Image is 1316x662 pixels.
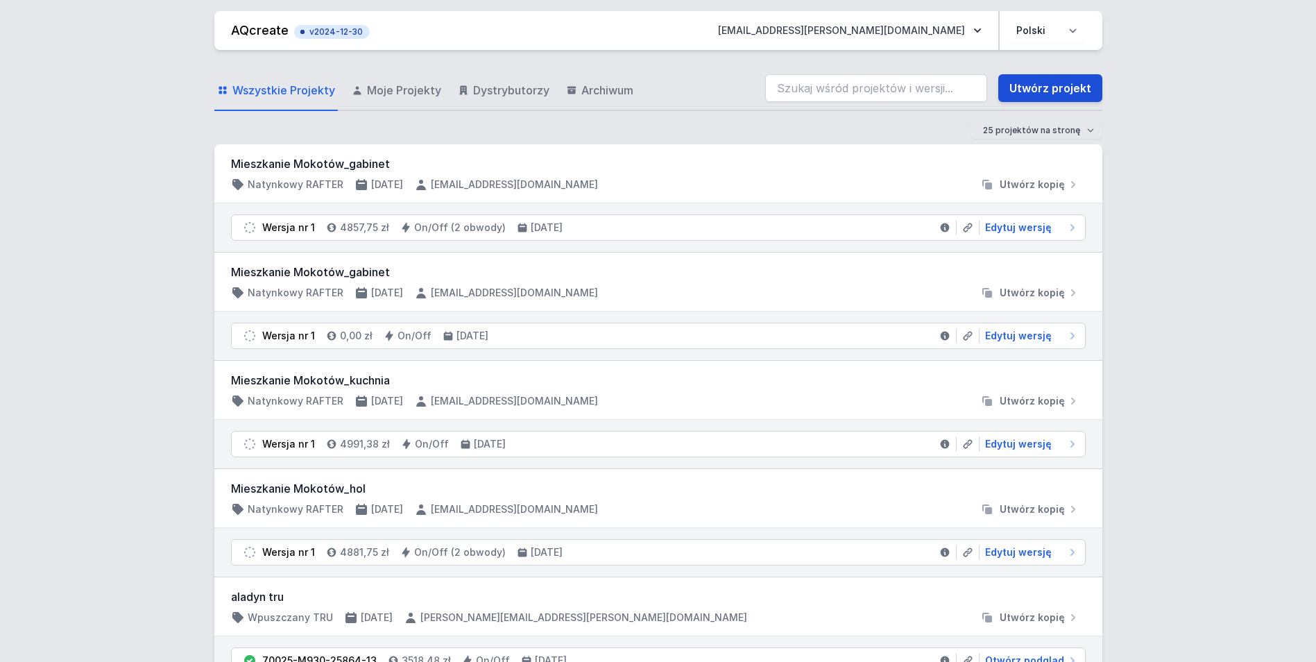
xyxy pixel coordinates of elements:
[248,394,343,408] h4: Natynkowy RAFTER
[214,71,338,111] a: Wszystkie Projekty
[262,221,315,235] div: Wersja nr 1
[975,178,1086,192] button: Utwórz kopię
[1008,18,1086,43] select: Wybierz język
[371,178,403,192] h4: [DATE]
[415,437,449,451] h4: On/Off
[707,18,993,43] button: [EMAIL_ADDRESS][PERSON_NAME][DOMAIN_NAME]
[248,502,343,516] h4: Natynkowy RAFTER
[1000,502,1065,516] span: Utwórz kopię
[340,545,389,559] h4: 4881,75 zł
[232,82,335,99] span: Wszystkie Projekty
[248,611,333,625] h4: Wpuszczany TRU
[248,178,343,192] h4: Natynkowy RAFTER
[340,221,389,235] h4: 4857,75 zł
[371,502,403,516] h4: [DATE]
[361,611,393,625] h4: [DATE]
[1000,286,1065,300] span: Utwórz kopię
[985,545,1052,559] span: Edytuj wersję
[262,545,315,559] div: Wersja nr 1
[980,437,1079,451] a: Edytuj wersję
[340,437,390,451] h4: 4991,38 zł
[243,221,257,235] img: draft.svg
[980,221,1079,235] a: Edytuj wersję
[431,178,598,192] h4: [EMAIL_ADDRESS][DOMAIN_NAME]
[301,26,363,37] span: v2024-12-30
[243,437,257,451] img: draft.svg
[980,329,1079,343] a: Edytuj wersję
[231,23,289,37] a: AQcreate
[340,329,373,343] h4: 0,00 zł
[414,545,506,559] h4: On/Off (2 obwody)
[531,221,563,235] h4: [DATE]
[431,286,598,300] h4: [EMAIL_ADDRESS][DOMAIN_NAME]
[371,394,403,408] h4: [DATE]
[531,545,563,559] h4: [DATE]
[985,437,1052,451] span: Edytuj wersję
[975,394,1086,408] button: Utwórz kopię
[367,82,441,99] span: Moje Projekty
[765,74,987,102] input: Szukaj wśród projektów i wersji...
[371,286,403,300] h4: [DATE]
[474,437,506,451] h4: [DATE]
[231,588,1086,605] h3: aladyn tru
[414,221,506,235] h4: On/Off (2 obwody)
[473,82,549,99] span: Dystrybutorzy
[975,286,1086,300] button: Utwórz kopię
[1000,394,1065,408] span: Utwórz kopię
[262,437,315,451] div: Wersja nr 1
[231,480,1086,497] h3: Mieszkanie Mokotów_hol
[349,71,444,111] a: Moje Projekty
[431,394,598,408] h4: [EMAIL_ADDRESS][DOMAIN_NAME]
[243,329,257,343] img: draft.svg
[420,611,747,625] h4: [PERSON_NAME][EMAIL_ADDRESS][PERSON_NAME][DOMAIN_NAME]
[563,71,636,111] a: Archiwum
[231,155,1086,172] h3: Mieszkanie Mokotów_gabinet
[581,82,633,99] span: Archiwum
[1000,178,1065,192] span: Utwórz kopię
[985,329,1052,343] span: Edytuj wersję
[455,71,552,111] a: Dystrybutorzy
[231,372,1086,389] h3: Mieszkanie Mokotów_kuchnia
[456,329,488,343] h4: [DATE]
[248,286,343,300] h4: Natynkowy RAFTER
[294,22,370,39] button: v2024-12-30
[985,221,1052,235] span: Edytuj wersję
[975,502,1086,516] button: Utwórz kopię
[1000,611,1065,625] span: Utwórz kopię
[980,545,1079,559] a: Edytuj wersję
[231,264,1086,280] h3: Mieszkanie Mokotów_gabinet
[243,545,257,559] img: draft.svg
[431,502,598,516] h4: [EMAIL_ADDRESS][DOMAIN_NAME]
[998,74,1102,102] a: Utwórz projekt
[398,329,431,343] h4: On/Off
[975,611,1086,625] button: Utwórz kopię
[262,329,315,343] div: Wersja nr 1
